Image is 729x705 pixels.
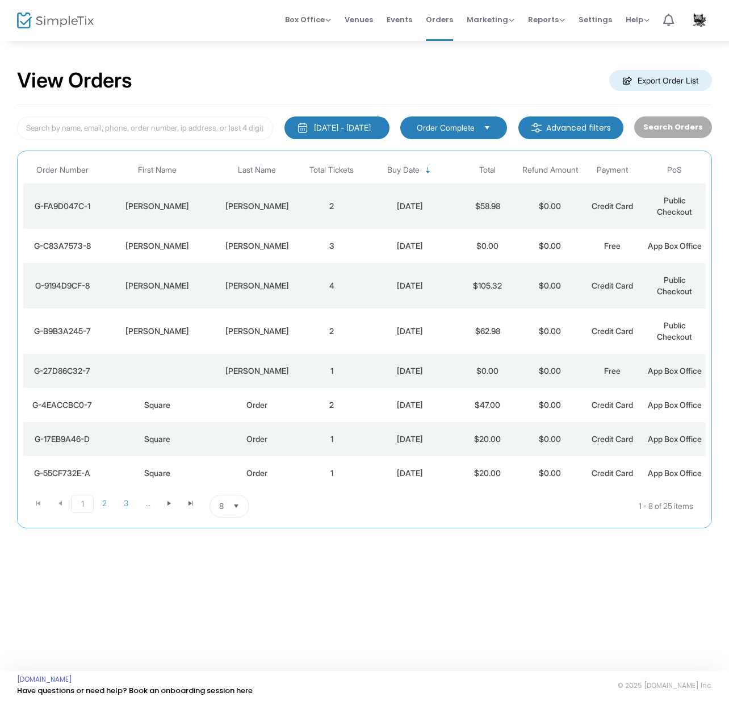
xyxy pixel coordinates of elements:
span: Public Checkout [657,195,692,216]
span: Free [604,241,621,251]
div: Square [104,399,211,411]
span: Credit Card [592,201,633,211]
div: Janice [104,201,211,212]
th: Refund Amount [519,157,581,183]
div: WHEELER [216,365,298,377]
td: $0.00 [456,229,519,263]
div: G-C83A7573-8 [26,240,98,252]
div: G-B9B3A245-7 [26,326,98,337]
span: Sortable [424,166,433,175]
td: 2 [300,308,363,354]
td: 2 [300,183,363,229]
div: Kenneth [104,326,211,337]
div: G-17EB9A46-D [26,433,98,445]
div: 9/12/2025 [366,280,454,291]
td: $0.00 [456,354,519,388]
td: $20.00 [456,456,519,490]
td: 1 [300,422,363,456]
div: G-4EACCBC0-7 [26,399,98,411]
span: App Box Office [648,366,702,376]
span: Last Name [238,165,276,175]
span: App Box Office [648,434,702,444]
div: 9/12/2025 [366,365,454,377]
td: $0.00 [519,456,581,490]
img: filter [531,122,542,134]
span: 8 [219,500,224,512]
td: $47.00 [456,388,519,422]
th: Total [456,157,519,183]
m-button: Export Order List [609,70,712,91]
td: $0.00 [519,422,581,456]
span: Events [387,5,412,34]
a: [DOMAIN_NAME] [17,675,72,684]
span: Page 4 [137,495,158,512]
div: STEVENS [216,240,298,252]
td: $58.98 [456,183,519,229]
span: Reports [528,14,565,25]
div: 9/12/2025 [366,240,454,252]
td: $0.00 [519,354,581,388]
span: Page 1 [71,495,94,513]
span: Free [604,366,621,376]
td: $0.00 [519,388,581,422]
th: Total Tickets [300,157,363,183]
span: First Name [138,165,177,175]
td: $62.98 [456,308,519,354]
span: Credit Card [592,281,633,290]
img: monthly [297,122,308,134]
span: Help [626,14,650,25]
button: [DATE] - [DATE] [284,116,389,139]
div: [DATE] - [DATE] [314,122,371,134]
input: Search by name, email, phone, order number, ip address, or last 4 digits of card [17,116,273,140]
span: App Box Office [648,468,702,478]
td: 2 [300,388,363,422]
td: $0.00 [519,308,581,354]
td: 1 [300,354,363,388]
span: App Box Office [648,241,702,251]
div: G-27D86C32-7 [26,365,98,377]
div: 9/12/2025 [366,468,454,479]
div: Square [104,433,211,445]
div: Woodward [216,326,298,337]
button: Select [228,495,244,517]
span: App Box Office [648,400,702,410]
div: 9/12/2025 [366,433,454,445]
span: © 2025 [DOMAIN_NAME] Inc. [618,681,712,690]
span: Public Checkout [657,320,692,341]
span: Orders [426,5,453,34]
div: G-9194D9CF-8 [26,280,98,291]
span: Venues [345,5,373,34]
span: Credit Card [592,434,633,444]
span: Public Checkout [657,275,692,296]
m-button: Advanced filters [518,116,623,139]
span: Credit Card [592,400,633,410]
div: G-FA9D047C-1 [26,201,98,212]
span: Credit Card [592,468,633,478]
span: Payment [597,165,628,175]
span: Go to the next page [165,499,174,508]
span: Page 2 [94,495,115,512]
span: PoS [667,165,682,175]
div: 9/12/2025 [366,201,454,212]
div: Order [216,433,298,445]
span: Page 3 [115,495,137,512]
td: $0.00 [519,183,581,229]
td: $0.00 [519,263,581,308]
div: Order [216,399,298,411]
div: Square [104,468,211,479]
td: $105.32 [456,263,519,308]
span: Go to the last page [186,499,195,508]
kendo-pager-info: 1 - 8 of 25 items [362,495,693,518]
td: $20.00 [456,422,519,456]
td: 1 [300,456,363,490]
span: Order Number [36,165,89,175]
span: Credit Card [592,326,633,336]
div: CYNTHIA [104,240,211,252]
span: Settings [579,5,612,34]
span: Order Complete [417,122,475,134]
div: 9/12/2025 [366,399,454,411]
span: Go to the last page [180,495,202,512]
td: 3 [300,229,363,263]
h2: View Orders [17,68,132,93]
span: Buy Date [387,165,420,175]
